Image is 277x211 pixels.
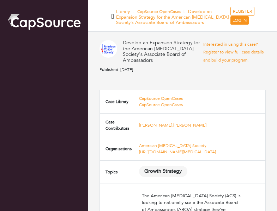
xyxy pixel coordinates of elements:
a: CapSource OpenCases [139,102,183,108]
a: REGISTER [230,7,254,16]
td: Case Library [100,90,136,113]
h5: Library Develop an Expansion Strategy for the American [MEDICAL_DATA] Society's Associate Board o... [116,9,230,26]
img: cap_logo.png [7,12,81,31]
a: LOG IN [230,16,249,25]
a: [PERSON_NAME].[PERSON_NAME] [139,122,206,128]
a: Interested in using this case? Register to view full case details and build your program. [203,41,264,63]
a: American [MEDICAL_DATA] Society [139,143,206,148]
a: CapSource OpenCases [139,96,183,101]
td: Case Contributors [100,113,136,137]
span: Growth Strategy [139,166,187,177]
p: Published: [DATE] [100,66,203,73]
td: Organizations [100,137,136,160]
img: ACS.png [100,40,117,58]
a: [URL][DOMAIN_NAME][MEDICAL_DATA] [139,149,216,155]
h4: Develop an Expansion Strategy for the American [MEDICAL_DATA] Society's Associate Board of Ambass... [123,40,203,64]
td: Topics [100,160,136,184]
a: CapSource OpenCases [137,9,181,14]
